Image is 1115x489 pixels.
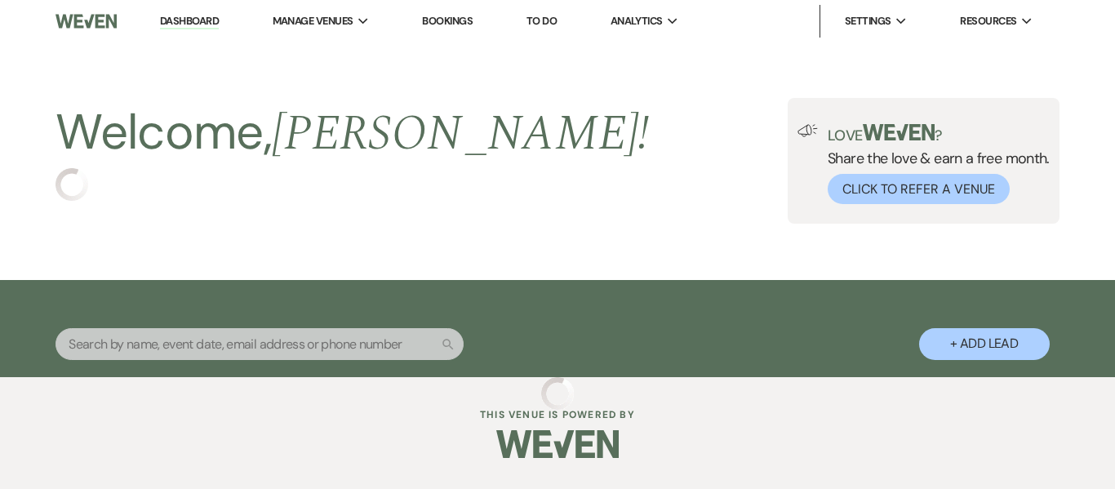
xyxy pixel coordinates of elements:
[526,14,557,28] a: To Do
[160,14,219,29] a: Dashboard
[56,4,117,38] img: Weven Logo
[919,328,1050,360] button: + Add Lead
[818,124,1050,204] div: Share the love & earn a free month.
[496,416,619,473] img: Weven Logo
[56,168,88,201] img: loading spinner
[797,124,818,137] img: loud-speaker-illustration.svg
[863,124,935,140] img: weven-logo-green.svg
[541,377,574,410] img: loading spinner
[845,13,891,29] span: Settings
[960,13,1016,29] span: Resources
[273,13,353,29] span: Manage Venues
[56,328,464,360] input: Search by name, event date, email address or phone number
[272,96,649,171] span: [PERSON_NAME] !
[422,14,473,28] a: Bookings
[56,98,649,168] h2: Welcome,
[828,174,1010,204] button: Click to Refer a Venue
[828,124,1050,143] p: Love ?
[611,13,663,29] span: Analytics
